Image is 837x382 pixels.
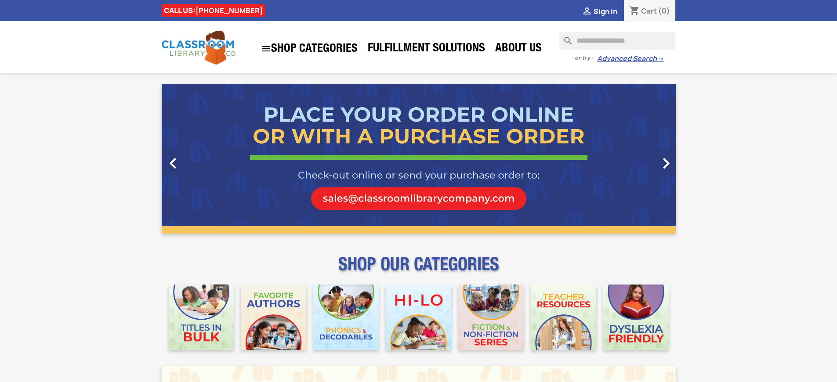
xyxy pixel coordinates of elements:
img: CLC_Fiction_Nonfiction_Mobile.jpg [458,285,524,350]
a: Advanced Search→ [597,54,663,63]
i:  [655,152,677,174]
a:  Sign in [582,7,617,16]
a: Previous [162,84,239,234]
span: → [657,54,663,63]
span: Cart [641,6,657,16]
span: - or try - [571,54,597,62]
a: [PHONE_NUMBER] [196,6,263,15]
img: CLC_Favorite_Authors_Mobile.jpg [241,285,306,350]
i:  [162,152,184,174]
img: Classroom Library Company [162,31,236,65]
a: Fulfillment Solutions [363,40,489,58]
a: About Us [491,40,546,58]
span: (0) [658,6,670,16]
ul: Carousel container [162,84,676,234]
div: CALL US: [162,4,265,17]
i: search [559,32,570,43]
i: shopping_cart [629,6,640,17]
img: CLC_Teacher_Resources_Mobile.jpg [531,285,596,350]
a: Next [598,84,676,234]
img: CLC_Phonics_And_Decodables_Mobile.jpg [313,285,379,350]
i:  [261,43,271,54]
img: CLC_Dyslexia_Mobile.jpg [603,285,669,350]
i:  [582,7,592,17]
img: CLC_HiLo_Mobile.jpg [386,285,451,350]
span: Sign in [594,7,617,16]
input: Search [559,32,675,50]
img: CLC_Bulk_Mobile.jpg [169,285,234,350]
p: SHOP OUR CATEGORIES [162,262,676,277]
a: SHOP CATEGORIES [256,39,362,58]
